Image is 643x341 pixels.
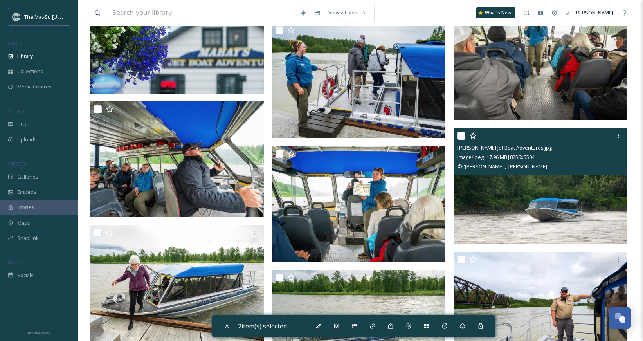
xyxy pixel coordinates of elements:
[13,13,20,21] img: Social_thumbnail.png
[17,173,38,180] span: Galleries
[8,260,23,265] span: SOCIALS
[8,108,25,114] span: COLLECT
[17,235,39,242] span: SnapLink
[272,22,445,138] img: Mahay's Jet Boat Adventures.jpg
[8,40,22,46] span: MEDIA
[90,225,264,341] img: Mahay's Jet Boat Adventures.jpg
[17,68,43,75] span: Collections
[476,7,515,18] a: What's New
[575,9,613,16] span: [PERSON_NAME]
[90,101,264,217] img: Mahay's Jet Boat Adventures.jpg
[17,136,37,143] span: Uploads
[17,52,33,60] span: Library
[454,4,627,120] img: Mahay's Jet Boat Adventures.jpg
[272,146,445,262] img: Mahay's Jet Boat Adventures.jpg
[238,322,288,330] span: 2 item(s) selected.
[457,163,550,170] span: © ['[PERSON_NAME]', '[PERSON_NAME]']
[24,13,79,20] span: The Mat-Su [US_STATE]
[457,153,535,161] span: image/jpeg | 17.96 MB | 8256 x 5504
[8,161,26,167] span: WIDGETS
[108,4,296,22] input: Search your library
[17,272,34,279] span: Socials
[609,307,631,329] button: Open Chat
[17,83,52,90] span: Media Centres
[28,330,50,336] span: Privacy Policy
[17,188,36,196] span: Embeds
[17,219,30,227] span: Maps
[324,5,370,20] a: View all files
[457,144,552,151] span: [PERSON_NAME] Jet Boat Adventures.jpg
[17,121,28,128] span: UGC
[454,128,627,244] img: Mahay's Jet Boat Adventures.jpg
[17,204,34,211] span: Stories
[562,5,617,20] a: [PERSON_NAME]
[28,328,50,337] a: Privacy Policy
